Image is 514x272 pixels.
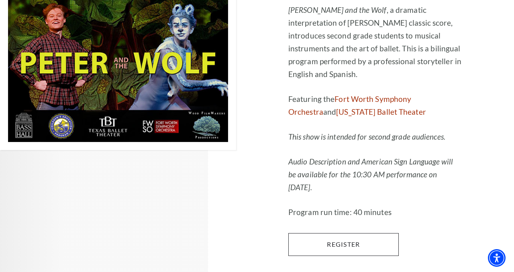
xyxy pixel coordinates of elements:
p: , a dramatic interpretation of [PERSON_NAME] classic score, introduces second grade students to m... [288,4,462,81]
em: This show is intended for second grade audiences. [288,132,445,141]
p: Featuring the and [288,93,462,118]
a: [US_STATE] Ballet Theater [336,107,426,116]
a: Fort Worth Symphony Orchestra [288,94,411,116]
em: Audio Description and American Sign Language will be available for the 10:30 AM performance on [D... [288,157,453,192]
a: Register [288,233,399,256]
div: Accessibility Menu [488,249,506,267]
em: [PERSON_NAME] and the Wolf [288,5,387,14]
p: Program run time: 40 minutes [288,206,462,219]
